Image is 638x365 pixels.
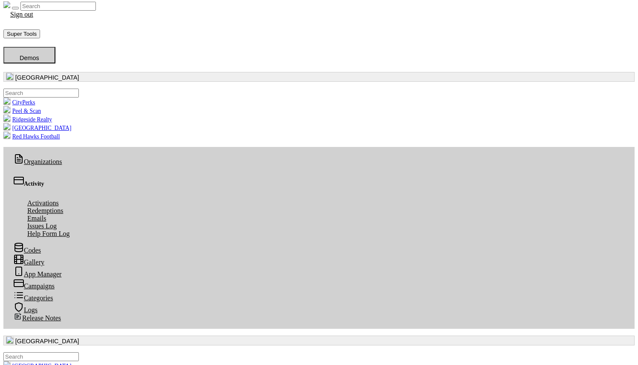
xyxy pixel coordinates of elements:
[12,7,19,9] button: Toggle navigation
[3,133,60,140] a: Red Hawks Football
[20,221,64,231] a: Issues Log
[3,116,52,123] a: Ridgeside Realty
[3,108,41,114] a: Peel & Scan
[7,293,60,303] a: Categories
[3,89,79,98] input: .form-control-sm
[3,123,10,130] img: LcHXC8OmAasj0nmL6Id6sMYcOaX2uzQAQ5e8h748.png
[3,98,10,104] img: KU1gjHo6iQoewuS2EEpjC7SefdV31G12oQhDVBj4.png
[3,99,35,106] a: CityPerks
[7,305,44,315] a: Logs
[3,9,40,19] a: Sign out
[3,125,71,131] a: [GEOGRAPHIC_DATA]
[3,72,635,82] button: [GEOGRAPHIC_DATA]
[3,336,635,345] button: [GEOGRAPHIC_DATA]
[7,257,51,267] a: Gallery
[3,352,79,361] input: .form-control-sm
[3,115,10,121] img: mqtmdW2lgt3F7IVbFvpqGuNrUBzchY4PLaWToHMU.png
[3,106,10,113] img: xEJfzBn14Gqk52WXYUPJGPZZY80lB8Gpb3Y1ccPk.png
[20,2,96,11] input: Search
[3,132,10,138] img: B4TTOcektNnJKTnx2IcbGdeHDbTXjfJiwl6FNTjm.png
[3,29,40,38] button: Super Tools
[3,1,10,8] img: real_perks_logo-01.svg
[7,269,68,279] a: App Manager
[14,175,624,187] div: Activity
[7,313,68,323] a: Release Notes
[20,198,66,208] a: Activations
[20,229,77,239] a: Help Form Log
[3,89,635,140] ul: [GEOGRAPHIC_DATA]
[6,73,13,80] img: 0SBPtshqTvrgEtdEgrWk70gKnUHZpYRm94MZ5hDb.png
[7,281,61,291] a: Campaigns
[7,245,48,255] a: Codes
[7,157,69,167] a: Organizations
[6,336,13,343] img: 0SBPtshqTvrgEtdEgrWk70gKnUHZpYRm94MZ5hDb.png
[20,213,53,223] a: Emails
[3,47,55,63] button: Demos
[20,206,70,216] a: Redemptions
